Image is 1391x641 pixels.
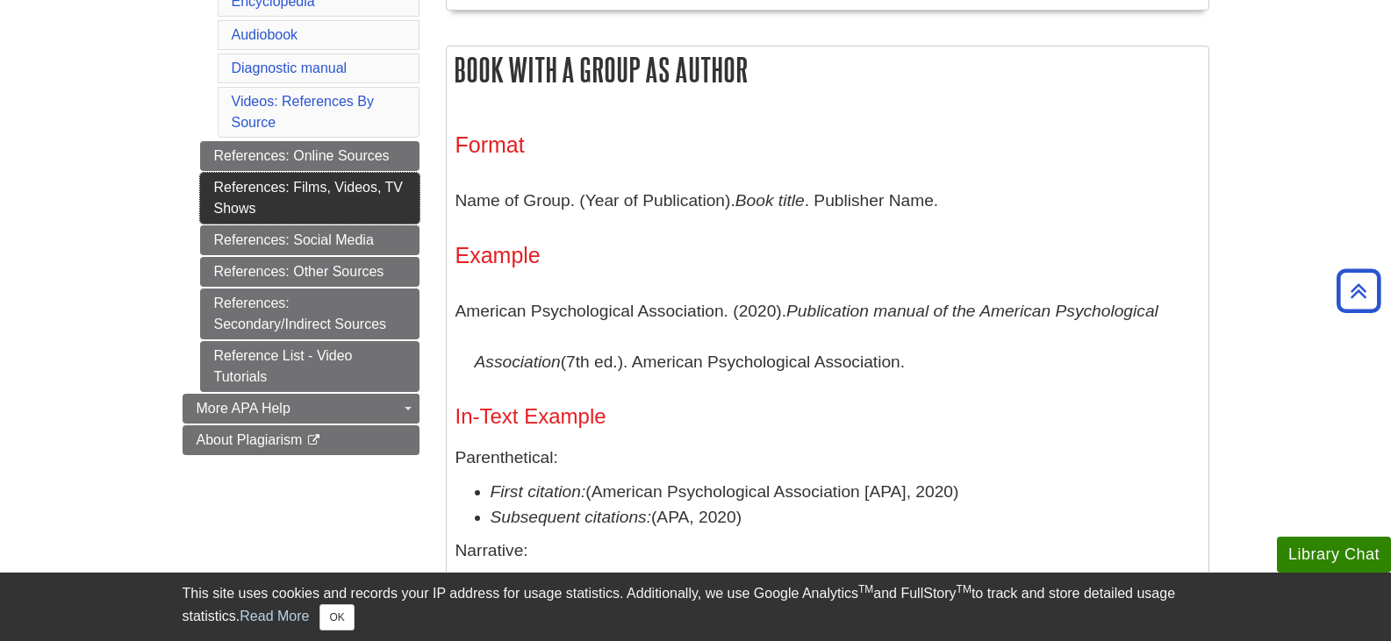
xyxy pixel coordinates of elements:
[735,191,805,210] i: Book title
[491,505,1200,531] li: (APA, 2020)
[200,173,419,224] a: References: Films, Videos, TV Shows
[183,425,419,455] a: About Plagiarism
[491,508,651,526] em: Subsequent citations:
[455,405,1200,428] h4: In-Text Example
[1277,537,1391,573] button: Library Chat
[306,435,321,446] i: This link opens in a new window
[475,302,1158,371] i: Publication manual of the American Psychological Association
[447,46,1208,93] h2: Book with a group as author
[232,61,348,75] a: Diagnostic manual
[455,286,1200,387] p: American Psychological Association. (2020). (7th ed.). American Psychological Association.
[197,401,290,416] span: More APA Help
[200,288,419,339] a: References: Secondary/Indirect Sources
[183,394,419,424] a: More APA Help
[455,538,1200,564] p: Narrative:
[1330,279,1387,303] a: Back to Top
[455,445,1200,471] p: Parenthetical:
[200,141,419,171] a: References: Online Sources
[491,482,586,501] em: First citation:
[858,583,873,595] sup: TM
[232,27,298,42] a: Audiobook
[957,583,972,595] sup: TM
[319,604,354,630] button: Close
[200,257,419,287] a: References: Other Sources
[183,583,1209,630] div: This site uses cookies and records your IP address for usage statistics. Additionally, we use Goo...
[200,225,419,255] a: References: Social Media
[240,609,309,623] a: Read More
[455,243,1200,268] h3: Example
[491,480,1200,505] li: (American Psychological Association [APA], 2020)
[455,132,1200,158] h3: Format
[455,175,1200,226] p: Name of Group. (Year of Publication). . Publisher Name.
[232,94,374,130] a: Videos: References By Source
[200,341,419,392] a: Reference List - Video Tutorials
[197,432,303,447] span: About Plagiarism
